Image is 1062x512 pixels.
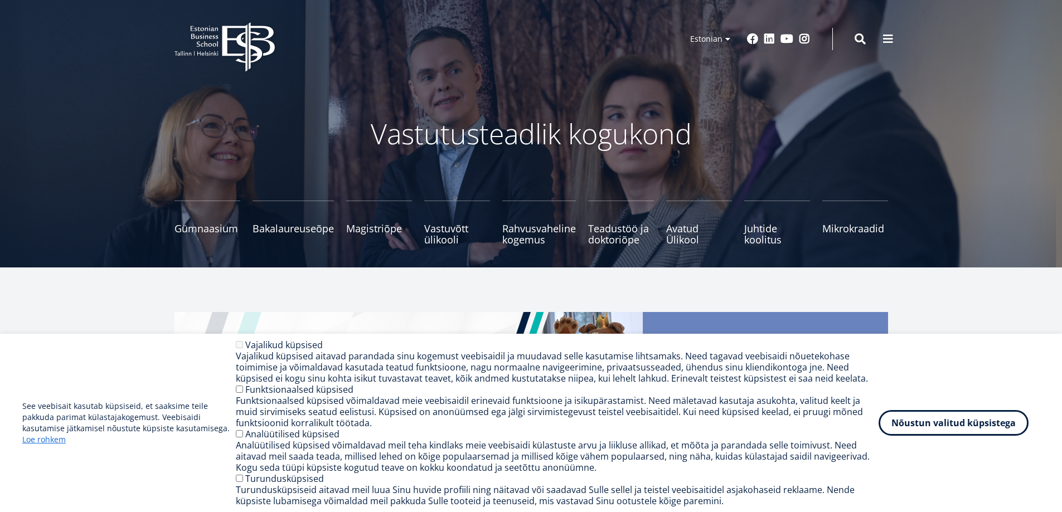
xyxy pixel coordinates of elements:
a: Loe rohkem [22,434,66,445]
a: Linkedin [764,33,775,45]
p: Vastutusteadlik kogukond [236,117,827,150]
label: Analüütilised küpsised [245,428,340,440]
a: Teadustöö ja doktoriõpe [588,201,654,245]
div: Vajalikud küpsised aitavad parandada sinu kogemust veebisaidil ja muudavad selle kasutamise lihts... [236,350,879,384]
a: Rahvusvaheline kogemus [502,201,576,245]
a: Magistriõpe [346,201,412,245]
span: Rahvusvaheline kogemus [502,223,576,245]
span: Magistriõpe [346,223,412,234]
label: Funktsionaalsed küpsised [245,383,353,396]
label: Turundusküpsised [245,472,324,485]
div: Turundusküpsiseid aitavad meil luua Sinu huvide profiili ning näitavad või saadavad Sulle sellel ... [236,484,879,506]
span: Avatud Ülikool [666,223,732,245]
span: Juhtide koolitus [744,223,810,245]
label: Vajalikud küpsised [245,339,323,351]
a: Gümnaasium [174,201,240,245]
a: Juhtide koolitus [744,201,810,245]
a: Bakalaureuseõpe [253,201,334,245]
a: Mikrokraadid [822,201,888,245]
span: Mikrokraadid [822,223,888,234]
span: Vastuvõtt ülikooli [424,223,490,245]
a: Instagram [799,33,810,45]
a: Youtube [780,33,793,45]
span: Bakalaureuseõpe [253,223,334,234]
div: Analüütilised küpsised võimaldavad meil teha kindlaks meie veebisaidi külastuste arvu ja liikluse... [236,440,879,473]
p: See veebisait kasutab küpsiseid, et saaksime teile pakkuda parimat külastajakogemust. Veebisaidi ... [22,401,236,445]
span: Gümnaasium [174,223,240,234]
a: Facebook [747,33,758,45]
a: Vastuvõtt ülikooli [424,201,490,245]
a: Avatud Ülikool [666,201,732,245]
button: Nõustun valitud küpsistega [879,410,1029,436]
span: Teadustöö ja doktoriõpe [588,223,654,245]
div: Funktsionaalsed küpsised võimaldavad meie veebisaidil erinevaid funktsioone ja isikupärastamist. ... [236,395,879,428]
